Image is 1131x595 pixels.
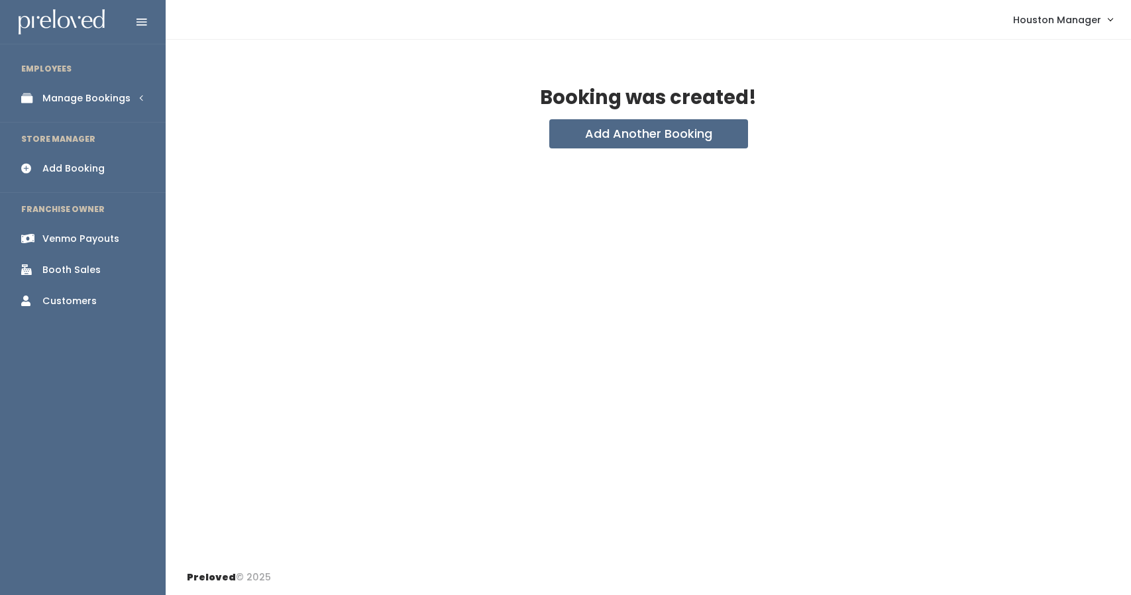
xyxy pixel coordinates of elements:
div: Booth Sales [42,263,101,277]
div: Add Booking [42,162,105,176]
span: Houston Manager [1013,13,1101,27]
div: © 2025 [187,560,271,584]
img: preloved logo [19,9,105,35]
div: Venmo Payouts [42,232,119,246]
div: Manage Bookings [42,91,131,105]
span: Preloved [187,570,236,584]
button: Add Another Booking [549,119,748,148]
div: Customers [42,294,97,308]
a: Houston Manager [1000,5,1126,34]
h2: Booking was created! [540,87,757,109]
